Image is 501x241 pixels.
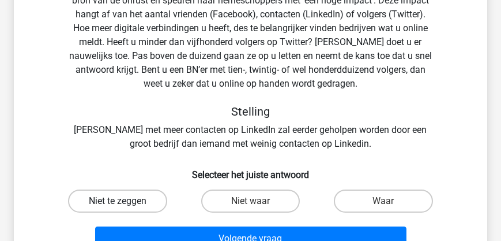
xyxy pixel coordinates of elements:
[32,160,469,180] h6: Selecteer het juiste antwoord
[69,105,432,118] h5: Stelling
[201,190,300,213] label: Niet waar
[334,190,432,213] label: Waar
[68,190,167,213] label: Niet te zeggen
